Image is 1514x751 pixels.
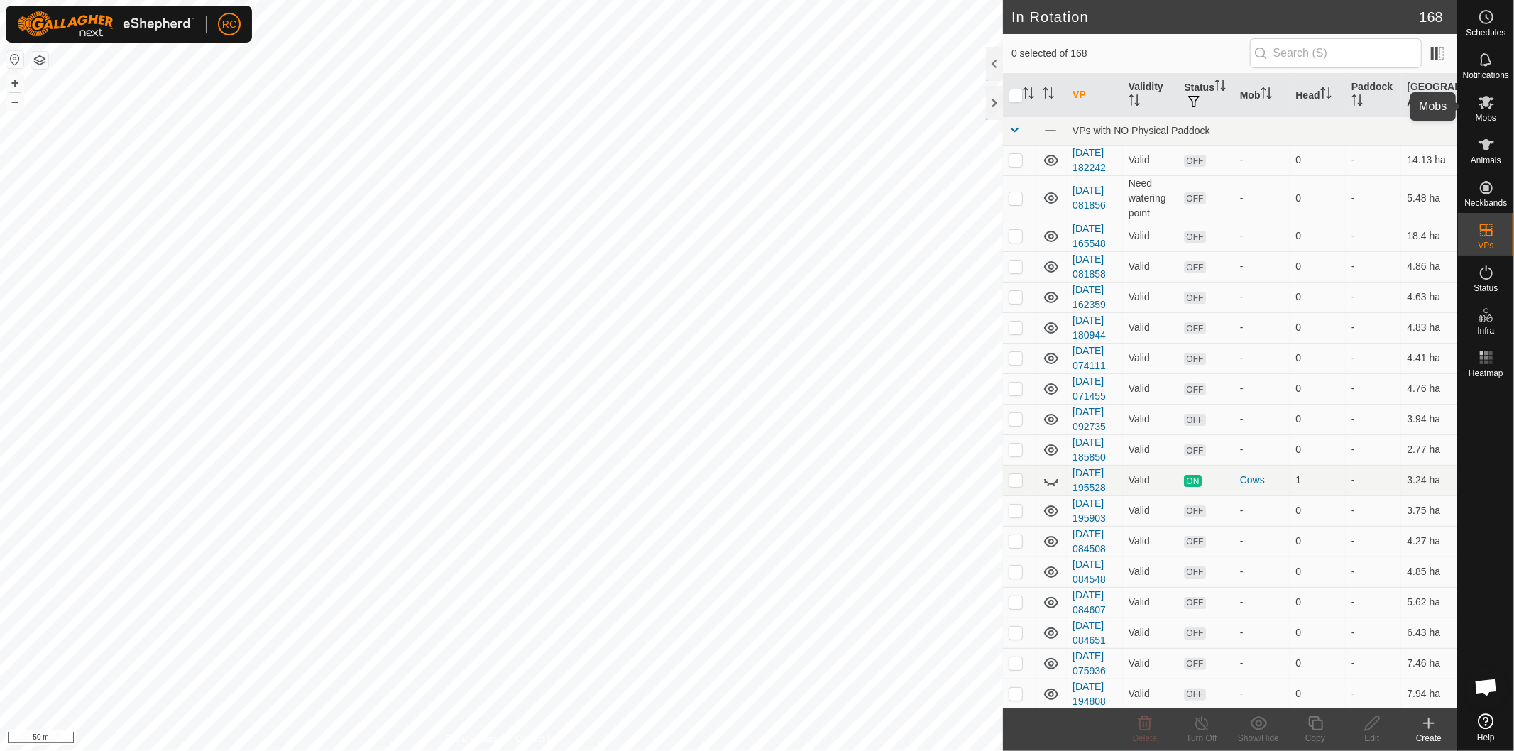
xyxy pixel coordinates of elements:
[1290,434,1346,465] td: 0
[1178,74,1234,117] th: Status
[1067,74,1123,117] th: VP
[1240,351,1285,366] div: -
[1184,627,1205,640] span: OFF
[1184,566,1205,579] span: OFF
[1240,564,1285,579] div: -
[1463,71,1509,80] span: Notifications
[1474,284,1498,292] span: Status
[1123,373,1179,404] td: Valid
[1123,145,1179,175] td: Valid
[1123,526,1179,557] td: Valid
[1346,343,1402,373] td: -
[1401,282,1457,312] td: 4.63 ha
[1073,147,1106,173] a: [DATE] 182242
[1401,373,1457,404] td: 4.76 ha
[1290,648,1346,679] td: 0
[1430,97,1441,108] p-sorticon: Activate to sort
[1290,312,1346,343] td: 0
[1401,251,1457,282] td: 4.86 ha
[1073,589,1106,615] a: [DATE] 084607
[1123,434,1179,465] td: Valid
[1123,465,1179,495] td: Valid
[1346,221,1402,251] td: -
[1290,251,1346,282] td: 0
[1346,557,1402,587] td: -
[1477,733,1495,742] span: Help
[1346,373,1402,404] td: -
[1123,282,1179,312] td: Valid
[1290,495,1346,526] td: 0
[1346,175,1402,221] td: -
[1287,732,1344,745] div: Copy
[1290,404,1346,434] td: 0
[1346,434,1402,465] td: -
[1346,404,1402,434] td: -
[1184,261,1205,273] span: OFF
[1465,666,1508,708] a: Open chat
[1346,526,1402,557] td: -
[1290,526,1346,557] td: 0
[1073,528,1106,554] a: [DATE] 084508
[1073,314,1106,341] a: [DATE] 180944
[1401,145,1457,175] td: 14.13 ha
[1073,650,1106,676] a: [DATE] 075936
[1290,587,1346,618] td: 0
[1401,526,1457,557] td: 4.27 ha
[1123,648,1179,679] td: Valid
[1184,505,1205,517] span: OFF
[1240,320,1285,335] div: -
[1320,89,1332,101] p-sorticon: Activate to sort
[1346,465,1402,495] td: -
[1129,97,1140,108] p-sorticon: Activate to sort
[1346,587,1402,618] td: -
[1290,282,1346,312] td: 0
[1073,498,1106,524] a: [DATE] 195903
[1023,89,1034,101] p-sorticon: Activate to sort
[1250,38,1422,68] input: Search (S)
[1123,618,1179,648] td: Valid
[1290,618,1346,648] td: 0
[1184,414,1205,426] span: OFF
[1290,679,1346,709] td: 0
[1401,434,1457,465] td: 2.77 ha
[1344,732,1400,745] div: Edit
[1290,175,1346,221] td: 0
[1184,231,1205,243] span: OFF
[1290,145,1346,175] td: 0
[1346,282,1402,312] td: -
[1123,557,1179,587] td: Valid
[1043,89,1054,101] p-sorticon: Activate to sort
[1290,343,1346,373] td: 0
[1184,658,1205,670] span: OFF
[1401,404,1457,434] td: 3.94 ha
[1133,733,1158,743] span: Delete
[1346,495,1402,526] td: -
[1073,253,1106,280] a: [DATE] 081858
[1184,353,1205,365] span: OFF
[1290,465,1346,495] td: 1
[446,733,499,745] a: Privacy Policy
[1123,312,1179,343] td: Valid
[1346,618,1402,648] td: -
[1346,679,1402,709] td: -
[1401,495,1457,526] td: 3.75 ha
[1173,732,1230,745] div: Turn Off
[1240,290,1285,305] div: -
[1401,465,1457,495] td: 3.24 ha
[1073,284,1106,310] a: [DATE] 162359
[1184,155,1205,167] span: OFF
[1123,495,1179,526] td: Valid
[1476,114,1496,122] span: Mobs
[1184,597,1205,609] span: OFF
[1469,369,1503,378] span: Heatmap
[1123,175,1179,221] td: Need watering point
[1420,6,1443,28] span: 168
[222,17,236,32] span: RC
[1240,625,1285,640] div: -
[1073,345,1106,371] a: [DATE] 074111
[1240,595,1285,610] div: -
[1073,681,1106,707] a: [DATE] 194808
[1184,383,1205,395] span: OFF
[1351,97,1363,108] p-sorticon: Activate to sort
[1290,557,1346,587] td: 0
